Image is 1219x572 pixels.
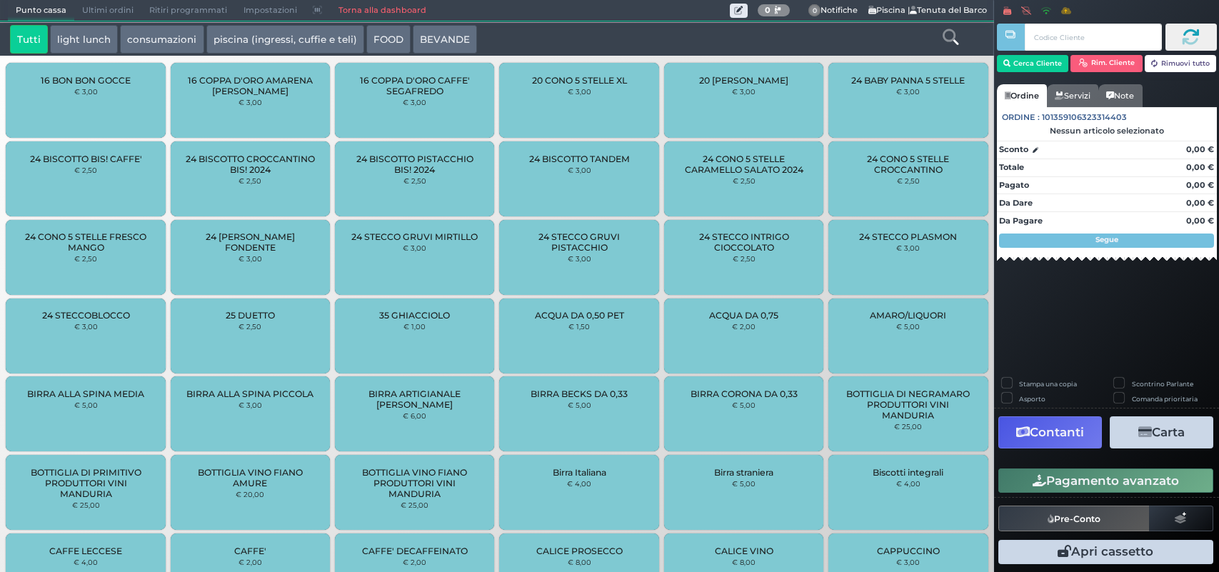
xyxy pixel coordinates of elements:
small: € 3,00 [403,244,426,252]
button: light lunch [50,25,118,54]
a: Servizi [1047,84,1098,107]
span: 24 BABY PANNA 5 STELLE [851,75,965,86]
strong: Pagato [999,180,1029,190]
small: € 5,00 [732,401,756,409]
button: Pre-Conto [998,506,1150,531]
button: Cerca Cliente [997,55,1069,72]
span: CAFFE' [234,546,266,556]
b: 0 [765,5,771,15]
span: BIRRA BECKS DA 0,33 [531,388,628,399]
strong: Da Pagare [999,216,1043,226]
small: € 3,00 [239,98,262,106]
small: € 5,00 [74,401,98,409]
label: Comanda prioritaria [1132,394,1198,403]
small: € 25,00 [72,501,100,509]
span: 24 STECCO GRUVI MIRTILLO [351,231,478,242]
span: 20 [PERSON_NAME] [699,75,788,86]
small: € 2,00 [239,558,262,566]
small: € 1,00 [403,322,426,331]
span: 16 COPPA D'ORO CAFFE' SEGAFREDO [347,75,483,96]
span: Ordine : [1002,111,1040,124]
span: 24 STECCO PLASMON [859,231,957,242]
small: € 6,00 [403,411,426,420]
span: BOTTIGLIA VINO FIANO PRODUTTORI VINI MANDURIA [347,467,483,499]
button: Rimuovi tutto [1145,55,1217,72]
small: € 3,00 [239,254,262,263]
small: € 5,00 [732,479,756,488]
a: Ordine [997,84,1047,107]
small: € 4,00 [74,558,98,566]
small: € 3,00 [239,401,262,409]
span: CAFFE LECCESE [49,546,122,556]
small: € 4,00 [896,479,920,488]
strong: Da Dare [999,198,1033,208]
small: € 3,00 [403,98,426,106]
strong: Totale [999,162,1024,172]
span: 25 DUETTO [226,310,275,321]
a: Torna alla dashboard [330,1,433,21]
small: € 3,00 [74,322,98,331]
span: BIRRA ALLA SPINA PICCOLA [186,388,313,399]
span: 24 BISCOTTO TANDEM [529,154,630,164]
strong: 0,00 € [1186,162,1214,172]
button: consumazioni [120,25,204,54]
a: Note [1098,84,1142,107]
span: AMARO/LIQUORI [870,310,946,321]
span: 35 GHIACCIOLO [379,310,450,321]
small: € 3,00 [896,87,920,96]
label: Asporto [1019,394,1045,403]
button: Tutti [10,25,48,54]
span: BIRRA ARTIGIANALE [PERSON_NAME] [347,388,483,410]
span: Ritiri programmati [141,1,235,21]
label: Scontrino Parlante [1132,379,1193,388]
small: € 2,00 [732,322,756,331]
span: BOTTIGLIA DI NEGRAMARO PRODUTTORI VINI MANDURIA [841,388,976,421]
span: 24 STECCO INTRIGO CIOCCOLATO [676,231,812,253]
button: piscina (ingressi, cuffie e teli) [206,25,364,54]
span: Ultimi ordini [74,1,141,21]
small: € 3,00 [732,87,756,96]
div: Nessun articolo selezionato [997,126,1217,136]
small: € 3,00 [568,254,591,263]
small: € 8,00 [732,558,756,566]
span: Biscotti integrali [873,467,943,478]
span: 24 BISCOTTO BIS! CAFFE' [30,154,142,164]
strong: Sconto [999,144,1028,156]
small: € 2,50 [74,254,97,263]
small: € 1,50 [568,322,590,331]
strong: 0,00 € [1186,180,1214,190]
small: € 8,00 [568,558,591,566]
small: € 2,00 [403,558,426,566]
small: € 3,00 [568,87,591,96]
span: BOTTIGLIA VINO FIANO AMURE [183,467,318,488]
span: 24 [PERSON_NAME] FONDENTE [183,231,318,253]
small: € 5,00 [568,401,591,409]
span: 24 STECCO GRUVI PISTACCHIO [511,231,647,253]
span: Impostazioni [236,1,305,21]
small: € 20,00 [236,490,264,498]
button: FOOD [366,25,411,54]
button: Rim. Cliente [1070,55,1143,72]
span: 20 CONO 5 STELLE XL [532,75,627,86]
button: Pagamento avanzato [998,468,1213,493]
span: 24 STECCOBLOCCO [42,310,130,321]
button: Contanti [998,416,1102,448]
span: Birra Italiana [553,467,606,478]
small: € 2,50 [733,176,756,185]
small: € 4,00 [567,479,591,488]
small: € 2,50 [403,176,426,185]
small: € 2,50 [897,176,920,185]
input: Codice Cliente [1025,24,1161,51]
span: Punto cassa [8,1,74,21]
small: € 25,00 [894,422,922,431]
small: € 5,00 [896,322,920,331]
small: € 3,00 [896,244,920,252]
span: CALICE VINO [715,546,773,556]
span: 24 CONO 5 STELLE FRESCO MANGO [18,231,154,253]
span: BIRRA CORONA DA 0,33 [691,388,798,399]
strong: 0,00 € [1186,144,1214,154]
span: CAPPUCCINO [877,546,940,556]
small: € 3,00 [74,87,98,96]
small: € 2,50 [733,254,756,263]
span: CALICE PROSECCO [536,546,623,556]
